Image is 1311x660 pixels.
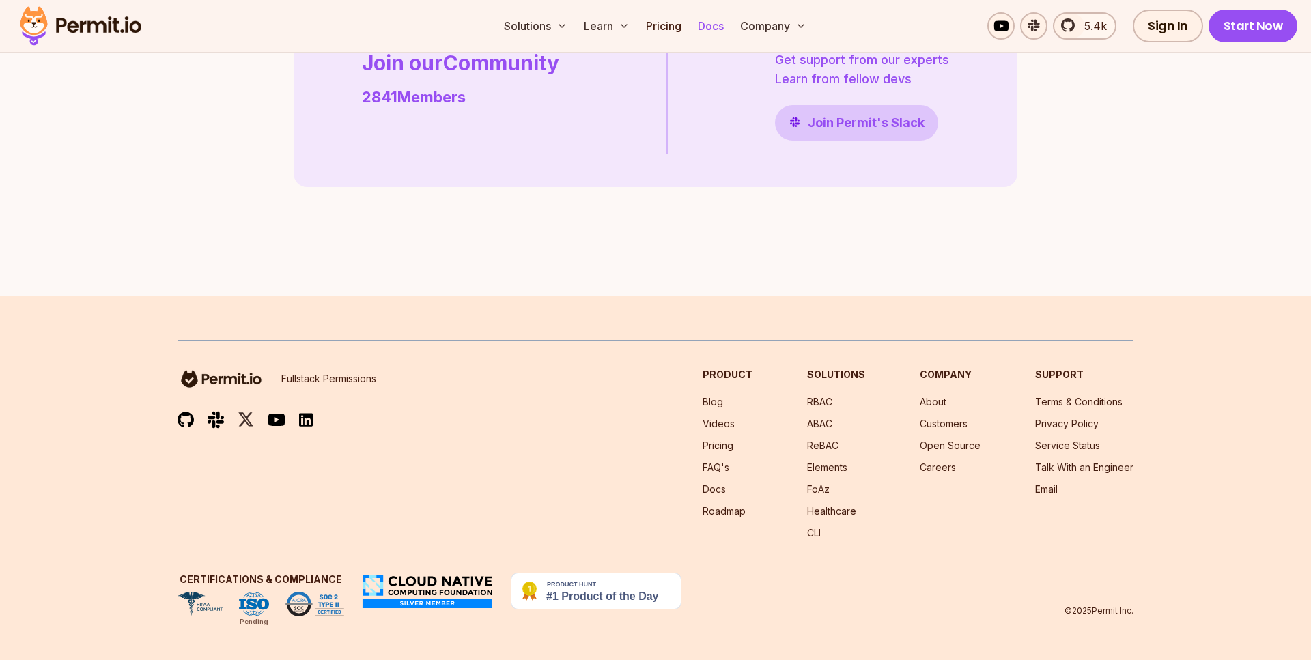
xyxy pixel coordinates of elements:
[692,12,729,40] a: Docs
[807,527,821,539] a: CLI
[362,86,559,109] p: 2841 Members
[807,440,838,451] a: ReBAC
[239,592,269,616] img: ISO
[178,368,265,390] img: logo
[640,12,687,40] a: Pricing
[240,616,268,627] div: Pending
[208,410,224,429] img: slack
[1076,18,1107,34] span: 5.4k
[578,12,635,40] button: Learn
[1035,396,1123,407] a: Terms & Conditions
[703,505,746,517] a: Roadmap
[807,483,830,495] a: FoAz
[775,51,949,89] p: Get support from our experts Learn from fellow devs
[511,573,681,609] img: Permit.io - Never build permissions again | Product Hunt
[1053,12,1116,40] a: 5.4k
[285,592,344,616] img: SOC
[807,368,865,382] h3: Solutions
[735,12,812,40] button: Company
[807,396,832,407] a: RBAC
[1035,440,1100,451] a: Service Status
[281,372,376,386] p: Fullstack Permissions
[1035,368,1133,382] h3: Support
[703,418,735,429] a: Videos
[362,51,559,75] h2: Join our Community
[299,412,313,428] img: linkedin
[178,592,223,616] img: HIPAA
[807,461,847,473] a: Elements
[807,505,856,517] a: Healthcare
[1035,418,1099,429] a: Privacy Policy
[703,483,726,495] a: Docs
[14,3,147,49] img: Permit logo
[268,412,285,427] img: youtube
[920,440,981,451] a: Open Source
[1035,483,1058,495] a: Email
[178,412,194,429] img: github
[498,12,573,40] button: Solutions
[920,368,981,382] h3: Company
[1035,461,1133,473] a: Talk With an Engineer
[775,105,938,141] a: Join Permit's Slack
[1065,605,1133,616] p: © 2025 Permit Inc.
[920,418,968,429] a: Customers
[807,418,832,429] a: ABAC
[920,461,956,473] a: Careers
[178,573,344,586] h3: Certifications & Compliance
[1209,10,1298,42] a: Start Now
[1133,10,1203,42] a: Sign In
[920,396,946,407] a: About
[703,461,729,473] a: FAQ's
[703,368,752,382] h3: Product
[703,396,723,407] a: Blog
[703,440,733,451] a: Pricing
[238,411,254,428] img: twitter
